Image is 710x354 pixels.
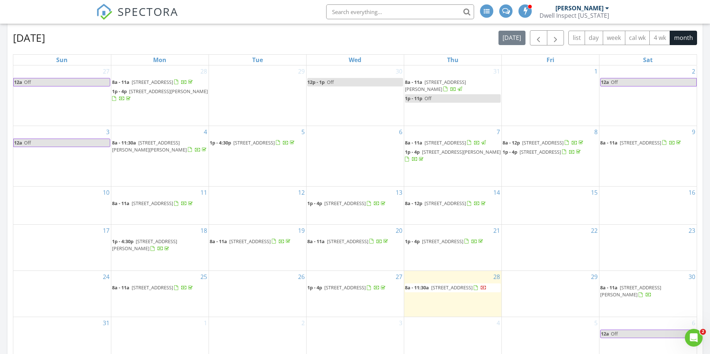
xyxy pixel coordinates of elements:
a: Go to August 5, 2025 [300,126,306,138]
span: [STREET_ADDRESS] [324,284,366,291]
td: Go to July 27, 2025 [13,65,111,126]
a: 8a - 11a [STREET_ADDRESS] [307,238,389,245]
a: 8a - 11a [STREET_ADDRESS][PERSON_NAME] [405,79,466,92]
a: 8a - 11a [STREET_ADDRESS][PERSON_NAME] [600,284,661,298]
td: Go to August 18, 2025 [111,224,209,270]
a: Go to August 17, 2025 [101,225,111,236]
span: Off [425,95,432,102]
a: Go to August 26, 2025 [297,271,306,283]
span: [STREET_ADDRESS] [229,238,271,245]
span: 8a - 11a [210,238,227,245]
a: Go to July 27, 2025 [101,65,111,77]
a: 8a - 12p [STREET_ADDRESS] [503,139,585,146]
iframe: Intercom live chat [685,329,703,347]
a: Go to August 25, 2025 [199,271,209,283]
a: 8a - 11a [STREET_ADDRESS] [600,139,696,147]
a: Go to August 2, 2025 [690,65,697,77]
span: [STREET_ADDRESS] [132,284,173,291]
a: 1p - 4p [STREET_ADDRESS] [307,200,387,207]
a: Wednesday [347,55,363,65]
td: Go to July 30, 2025 [306,65,404,126]
a: Go to August 4, 2025 [202,126,209,138]
a: Go to August 1, 2025 [593,65,599,77]
div: [PERSON_NAME] [555,4,603,12]
input: Search everything... [326,4,474,19]
h2: [DATE] [13,30,45,45]
a: Go to August 9, 2025 [690,126,697,138]
button: cal wk [625,31,650,45]
span: 8a - 11a [600,139,618,146]
button: Previous month [530,30,547,45]
span: 12p - 1p [307,79,325,85]
a: 8a - 11a [STREET_ADDRESS] [112,283,208,292]
a: Go to August 20, 2025 [394,225,404,236]
a: Go to August 27, 2025 [394,271,404,283]
a: Go to August 21, 2025 [492,225,501,236]
span: 1p - 4p [405,238,420,245]
td: Go to August 29, 2025 [501,270,599,317]
td: Go to August 30, 2025 [599,270,697,317]
span: 8a - 11a [112,79,129,85]
a: 8a - 11a [STREET_ADDRESS] [112,78,208,87]
span: 2 [700,329,706,335]
span: [STREET_ADDRESS] [520,149,561,155]
a: 8a - 11a [STREET_ADDRESS] [210,237,305,246]
td: Go to August 21, 2025 [404,224,501,270]
a: Go to August 3, 2025 [105,126,111,138]
a: 8a - 11a [STREET_ADDRESS] [405,139,501,147]
a: Go to August 18, 2025 [199,225,209,236]
a: 1p - 4p [STREET_ADDRESS] [307,284,387,291]
td: Go to August 13, 2025 [306,187,404,225]
span: 8a - 11a [307,238,325,245]
td: Go to July 31, 2025 [404,65,501,126]
a: Go to August 16, 2025 [687,187,697,198]
span: Off [327,79,334,85]
a: 1p - 4:30p [STREET_ADDRESS] [210,139,305,147]
a: 8a - 12p [STREET_ADDRESS] [405,199,501,208]
a: 1p - 4p [STREET_ADDRESS][PERSON_NAME] [405,148,501,164]
a: Friday [545,55,556,65]
a: 1p - 4:30p [STREET_ADDRESS][PERSON_NAME] [112,238,177,252]
td: Go to August 19, 2025 [209,224,306,270]
span: 1p - 4p [112,88,127,95]
span: [STREET_ADDRESS] [327,238,368,245]
a: Go to September 3, 2025 [398,317,404,329]
td: Go to August 24, 2025 [13,270,111,317]
span: 8a - 11a [112,200,129,207]
a: 8a - 11a [STREET_ADDRESS][PERSON_NAME] [405,78,501,94]
span: 8a - 11a [112,284,129,291]
a: Go to August 31, 2025 [101,317,111,329]
a: Go to August 13, 2025 [394,187,404,198]
td: Go to August 11, 2025 [111,187,209,225]
td: Go to August 4, 2025 [111,126,209,186]
span: [STREET_ADDRESS][PERSON_NAME] [405,79,466,92]
a: Go to August 30, 2025 [687,271,697,283]
span: 12a [601,78,609,86]
a: 8a - 11:30a [STREET_ADDRESS][PERSON_NAME][PERSON_NAME] [112,139,208,154]
a: 1p - 4p [STREET_ADDRESS] [405,237,501,246]
a: Saturday [642,55,654,65]
span: 8a - 11a [405,139,422,146]
a: Go to August 28, 2025 [492,271,501,283]
span: [STREET_ADDRESS][PERSON_NAME] [600,284,661,298]
button: [DATE] [498,31,525,45]
a: 8a - 11a [STREET_ADDRESS] [600,139,682,146]
span: [STREET_ADDRESS] [422,238,463,245]
td: Go to August 22, 2025 [501,224,599,270]
a: Sunday [55,55,69,65]
span: Off [24,139,31,146]
span: 8a - 11a [600,284,618,291]
span: [STREET_ADDRESS][PERSON_NAME][PERSON_NAME] [112,139,187,153]
td: Go to August 7, 2025 [404,126,501,186]
span: SPECTORA [118,4,178,19]
a: 1p - 4p [STREET_ADDRESS][PERSON_NAME] [112,88,208,102]
a: 1p - 4p [STREET_ADDRESS] [307,283,403,292]
span: [STREET_ADDRESS] [132,79,173,85]
a: Go to August 12, 2025 [297,187,306,198]
a: 8a - 11a [STREET_ADDRESS] [210,238,292,245]
td: Go to August 8, 2025 [501,126,599,186]
a: Go to September 5, 2025 [593,317,599,329]
span: [STREET_ADDRESS] [132,200,173,207]
td: Go to August 14, 2025 [404,187,501,225]
td: Go to August 28, 2025 [404,270,501,317]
